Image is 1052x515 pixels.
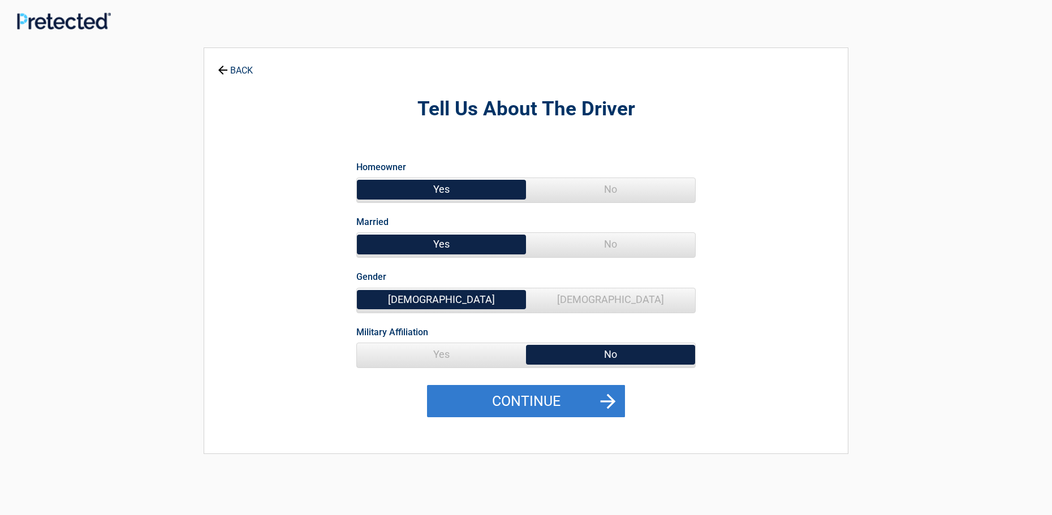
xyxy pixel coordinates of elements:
[526,233,695,256] span: No
[427,385,625,418] button: Continue
[356,269,386,284] label: Gender
[357,233,526,256] span: Yes
[356,324,428,340] label: Military Affiliation
[526,288,695,311] span: [DEMOGRAPHIC_DATA]
[357,288,526,311] span: [DEMOGRAPHIC_DATA]
[357,343,526,366] span: Yes
[356,214,389,230] label: Married
[215,55,255,75] a: BACK
[17,12,111,29] img: Main Logo
[357,178,526,201] span: Yes
[526,343,695,366] span: No
[356,159,406,175] label: Homeowner
[526,178,695,201] span: No
[266,96,786,123] h2: Tell Us About The Driver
